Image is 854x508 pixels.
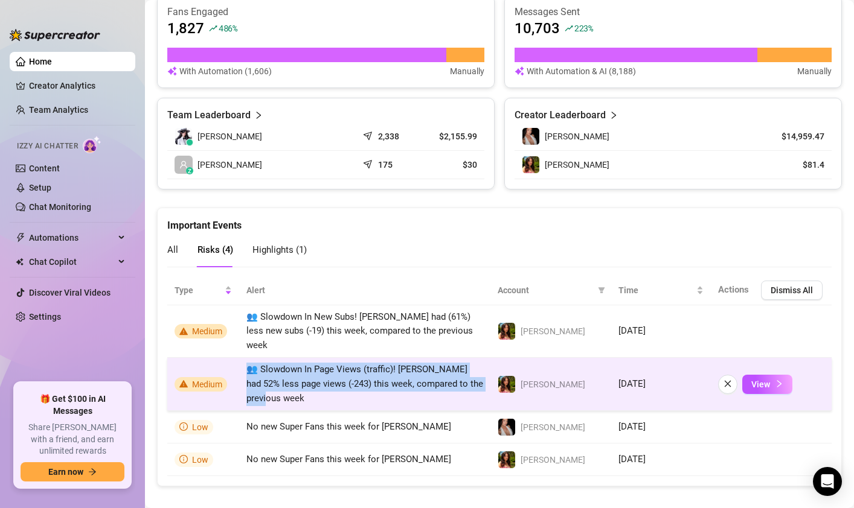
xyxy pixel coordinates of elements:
span: [PERSON_NAME] [545,160,609,170]
th: Type [167,276,239,305]
div: Open Intercom Messenger [813,467,842,496]
span: close [724,379,732,388]
article: Fans Engaged [167,5,484,19]
span: Share [PERSON_NAME] with a friend, and earn unlimited rewards [21,422,124,457]
span: filter [596,281,608,299]
span: [PERSON_NAME] [197,158,262,171]
article: 10,703 [515,19,560,38]
span: warning [179,327,188,335]
article: Creator Leaderboard [515,108,606,122]
div: z [186,167,193,174]
span: Account [498,284,593,297]
span: [DATE] [618,421,646,432]
span: Dismiss All [771,285,813,295]
span: right [775,379,783,388]
a: Creator Analytics [29,76,126,95]
img: Chat Copilot [16,258,24,266]
span: [PERSON_NAME] [521,422,585,432]
img: Rosie [522,156,539,173]
span: View [751,379,770,389]
span: [DATE] [618,454,646,465]
a: Discover Viral Videos [29,288,111,297]
span: Highlights ( 1 ) [252,244,307,255]
span: Type [175,284,222,297]
img: svg%3e [515,65,524,78]
span: Automations [29,228,115,247]
article: $30 [428,159,477,171]
button: View [742,375,792,394]
button: Earn nowarrow-right [21,462,124,481]
span: No new Super Fans this week for [PERSON_NAME] [246,421,451,432]
span: Actions [718,284,749,295]
img: logo-BBDzfeDw.svg [10,29,100,41]
span: Low [192,422,208,432]
th: Alert [239,276,490,305]
article: $81.4 [769,159,824,171]
span: Earn now [48,467,83,477]
span: right [254,108,263,122]
img: Rosie [498,419,515,436]
article: $2,155.99 [428,130,477,142]
a: Content [29,164,60,173]
a: Home [29,57,52,66]
article: 175 [378,159,393,171]
span: send [363,129,375,141]
span: send [363,157,375,169]
article: With Automation (1,606) [179,65,272,78]
span: [DATE] [618,325,646,336]
span: [DATE] [618,378,646,389]
img: Rosie [498,323,515,340]
span: right [609,108,618,122]
span: Chat Copilot [29,252,115,271]
span: 486 % [219,22,237,34]
a: Settings [29,312,61,322]
article: $14,959.47 [769,130,824,142]
article: Messages Sent [515,5,832,19]
span: user [179,160,188,169]
article: With Automation & AI (8,188) [527,65,636,78]
a: Chat Monitoring [29,202,91,212]
article: 2,338 [378,130,399,142]
span: [PERSON_NAME] [521,326,585,336]
img: svg%3e [167,65,177,78]
img: Rosie [498,376,515,393]
article: 1,827 [167,19,204,38]
span: 223 % [574,22,593,34]
span: warning [179,379,188,388]
span: [PERSON_NAME] [521,379,585,389]
img: Rosie [498,451,515,468]
span: All [167,244,178,255]
span: [PERSON_NAME] [197,130,262,143]
article: Manually [450,65,484,78]
span: Medium [192,326,222,336]
span: thunderbolt [16,233,25,243]
span: rise [565,24,573,33]
button: Dismiss All [761,281,823,300]
span: rise [209,24,217,33]
span: [PERSON_NAME] [545,132,609,141]
span: 👥 Slowdown In New Subs! [PERSON_NAME] had (61%) less new subs (-19) this week, compared to the pr... [246,311,473,351]
span: info-circle [179,422,188,431]
article: Team Leaderboard [167,108,251,122]
span: No new Super Fans this week for [PERSON_NAME] [246,454,451,465]
span: info-circle [179,455,188,463]
a: Team Analytics [29,105,88,115]
img: Liza Gaylon [175,128,192,145]
span: Low [192,455,208,465]
span: filter [598,287,605,294]
img: AI Chatter [83,136,101,153]
span: Izzy AI Chatter [17,141,78,152]
a: Setup [29,183,51,192]
img: Rosie [522,128,539,145]
span: 🎁 Get $100 in AI Messages [21,393,124,417]
article: Manually [797,65,832,78]
span: Risks ( 4 ) [197,244,233,255]
th: Time [611,276,711,305]
span: [PERSON_NAME] [521,455,585,465]
span: arrow-right [88,468,97,476]
div: Important Events [167,208,832,233]
span: Time [618,284,694,297]
span: 👥 Slowdown In Page Views (traffic)! [PERSON_NAME] had 52% less page views (-243) this week, compa... [246,364,483,403]
span: Medium [192,379,222,389]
